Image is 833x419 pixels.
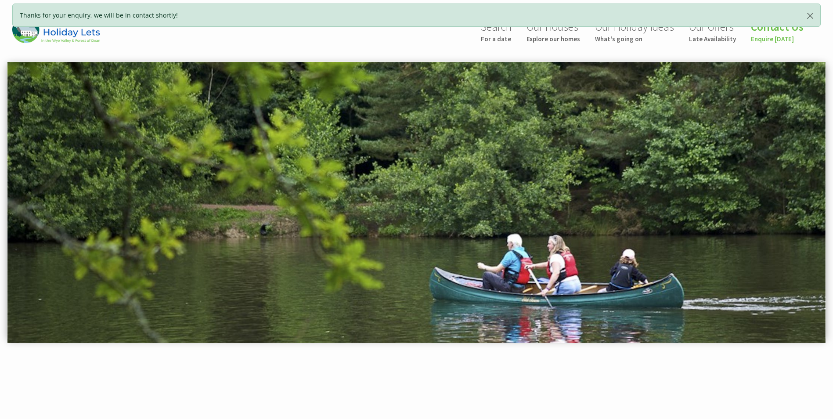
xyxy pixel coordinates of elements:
[689,20,736,43] a: Our OffersLate Availability
[595,20,674,43] a: Our Holiday IdeasWhat's going on
[751,20,804,43] a: Contact UsEnquire [DATE]
[481,35,512,43] small: For a date
[689,35,736,43] small: Late Availability
[526,20,580,43] a: Our HousesExplore our homes
[751,35,804,43] small: Enquire [DATE]
[481,20,512,43] a: SearchFor a date
[595,35,674,43] small: What's going on
[526,35,580,43] small: Explore our homes
[12,4,821,27] div: Thanks for your enquiry, we will be in contact shortly!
